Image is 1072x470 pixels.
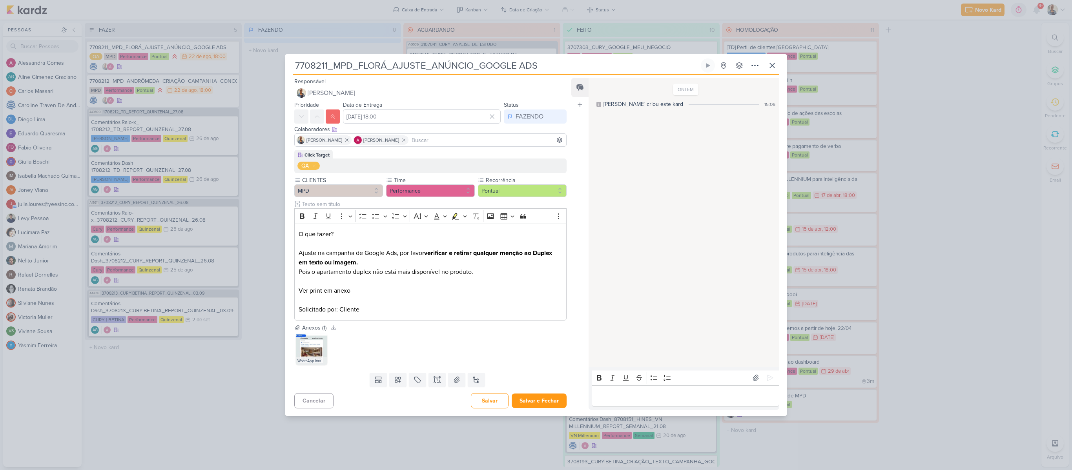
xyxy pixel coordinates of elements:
[592,385,779,407] div: Editor editing area: main
[478,184,567,197] button: Pontual
[485,176,567,184] label: Recorrência
[504,109,567,124] button: FAZENDO
[304,151,330,158] div: Click Target
[308,88,355,98] span: [PERSON_NAME]
[297,88,306,98] img: Iara Santos
[354,136,362,144] img: Alessandra Gomes
[301,176,383,184] label: CLIENTES
[516,112,543,121] div: FAZENDO
[301,200,567,208] input: Texto sem título
[294,208,567,224] div: Editor toolbar
[294,224,567,321] div: Editor editing area: main
[297,136,305,144] img: Iara Santos
[386,184,475,197] button: Performance
[294,393,334,408] button: Cancelar
[705,62,711,69] div: Ligar relógio
[294,102,319,108] label: Prioridade
[592,370,779,385] div: Editor toolbar
[299,305,562,314] p: Solicitado por: Cliente
[393,176,475,184] label: Time
[512,393,567,408] button: Salvar e Fechar
[504,102,519,108] label: Status
[301,162,309,170] div: QA
[764,101,775,108] div: 15:06
[343,109,501,124] input: Select a date
[363,137,399,144] span: [PERSON_NAME]
[299,249,552,266] strong: verificar e retirar qualquer menção ao Duplex em texto ou imagem.
[471,393,509,408] button: Salvar
[296,333,327,365] img: zcDC1fwcZXM9A19WQIvlZMLTFiXml0g0SmIat519.jpg
[294,78,326,85] label: Responsável
[302,324,326,332] div: Anexos (1)
[296,357,327,365] div: WhatsApp Image [DATE] 15.05.56.jpeg
[293,58,699,73] input: Kard Sem Título
[603,100,683,108] div: [PERSON_NAME] criou este kard
[299,230,562,295] p: O que fazer? Ajuste na campanha de Google Ads, por favor Pois o apartamento duplex não está mais ...
[294,184,383,197] button: MPD
[294,125,567,133] div: Colaboradores
[306,137,342,144] span: [PERSON_NAME]
[343,102,382,108] label: Data de Entrega
[410,135,565,145] input: Buscar
[294,86,567,100] button: [PERSON_NAME]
